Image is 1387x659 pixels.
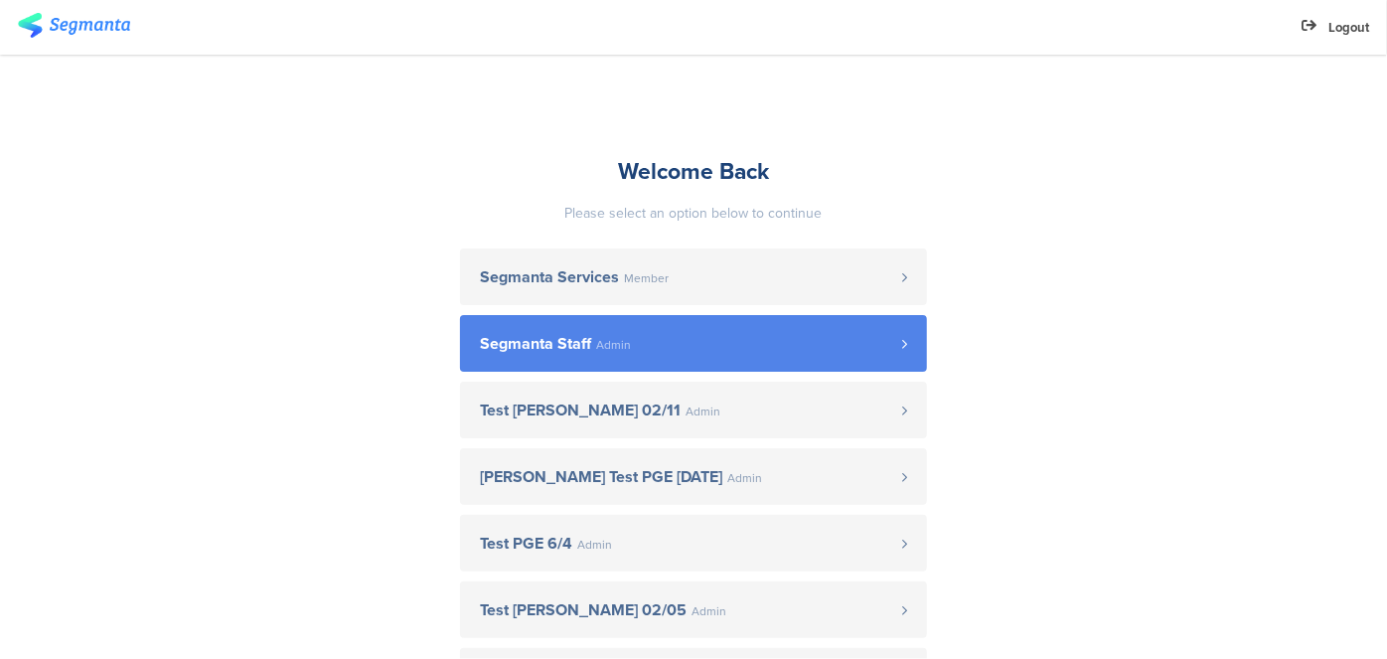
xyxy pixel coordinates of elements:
div: Welcome Back [460,154,927,188]
a: Segmanta Staff Admin [460,315,927,372]
a: Test [PERSON_NAME] 02/05 Admin [460,581,927,638]
a: Test [PERSON_NAME] 02/11 Admin [460,382,927,438]
span: Test [PERSON_NAME] 02/11 [480,403,681,418]
div: Please select an option below to continue [460,203,927,224]
img: segmanta logo [18,13,130,38]
a: Segmanta Services Member [460,248,927,305]
span: Segmanta Staff [480,336,591,352]
a: Test PGE 6/4 Admin [460,515,927,572]
span: Segmanta Services [480,269,619,285]
span: Logout [1328,18,1369,37]
span: Admin [727,472,762,484]
span: Admin [692,605,726,617]
span: Test [PERSON_NAME] 02/05 [480,602,687,618]
span: Admin [686,406,720,417]
span: Admin [577,539,612,551]
span: Test PGE 6/4 [480,536,572,552]
a: [PERSON_NAME] Test PGE [DATE] Admin [460,448,927,505]
span: Member [624,272,669,284]
span: Admin [596,339,631,351]
span: [PERSON_NAME] Test PGE [DATE] [480,469,722,485]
